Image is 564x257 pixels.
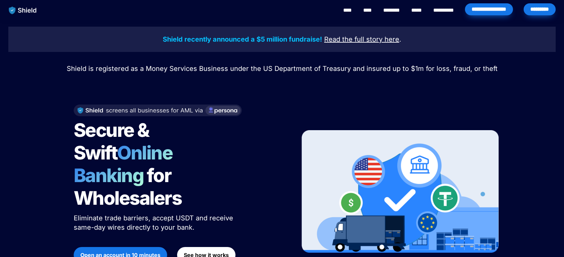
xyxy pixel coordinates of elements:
u: Read the full story [324,35,383,43]
span: for Wholesalers [74,164,182,209]
span: Eliminate trade barriers, accept USDT and receive same-day wires directly to your bank. [74,214,235,231]
span: Secure & Swift [74,119,152,164]
a: Read the full story [324,36,383,43]
img: website logo [6,3,40,17]
strong: Shield recently announced a $5 million fundraise! [163,35,322,43]
span: Online Banking [74,141,179,187]
u: here [385,35,399,43]
span: Shield is registered as a Money Services Business under the US Department of Treasury and insured... [67,65,498,73]
a: here [385,36,399,43]
span: . [399,35,401,43]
